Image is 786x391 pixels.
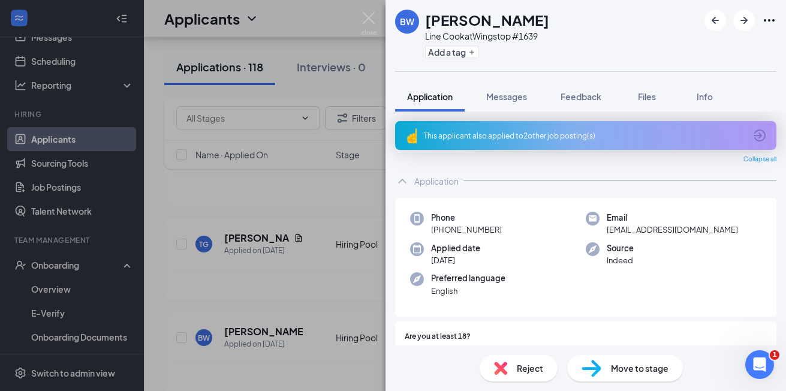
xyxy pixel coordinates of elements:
[424,131,745,141] div: This applicant also applied to 2 other job posting(s)
[425,10,549,30] h1: [PERSON_NAME]
[414,175,459,187] div: Application
[704,10,726,31] button: ArrowLeftNew
[431,254,480,266] span: [DATE]
[407,91,453,102] span: Application
[607,254,634,266] span: Indeed
[431,224,502,236] span: [PHONE_NUMBER]
[400,16,414,28] div: BW
[762,13,776,28] svg: Ellipses
[486,91,527,102] span: Messages
[607,242,634,254] span: Source
[607,212,738,224] span: Email
[607,224,738,236] span: [EMAIL_ADDRESS][DOMAIN_NAME]
[743,155,776,164] span: Collapse all
[425,46,478,58] button: PlusAdd a tag
[431,272,505,284] span: Preferred language
[737,13,751,28] svg: ArrowRight
[770,350,779,360] span: 1
[638,91,656,102] span: Files
[708,13,722,28] svg: ArrowLeftNew
[431,285,505,297] span: English
[697,91,713,102] span: Info
[752,128,767,143] svg: ArrowCircle
[745,350,774,379] iframe: Intercom live chat
[431,212,502,224] span: Phone
[425,30,549,42] div: Line Cook at Wingstop #1639
[431,242,480,254] span: Applied date
[517,362,543,375] span: Reject
[395,174,409,188] svg: ChevronUp
[733,10,755,31] button: ArrowRight
[561,91,601,102] span: Feedback
[405,331,471,342] span: Are you at least 18?
[468,49,475,56] svg: Plus
[611,362,668,375] span: Move to stage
